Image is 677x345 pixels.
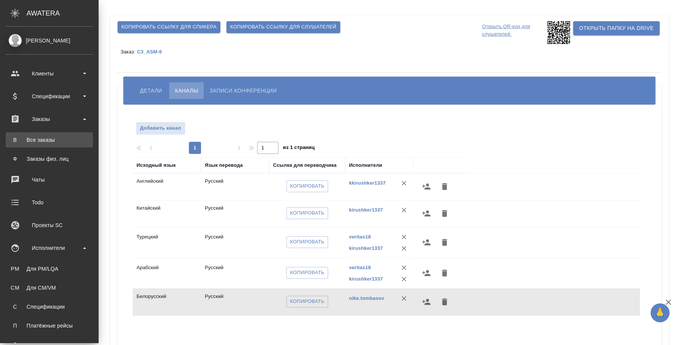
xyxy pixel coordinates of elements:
[133,229,201,256] td: Турецкий
[230,23,336,31] span: Копировать ссылку для слушателей
[290,182,325,191] span: Копировать
[435,293,454,311] button: Удалить канал
[201,260,269,287] td: Русский
[349,245,383,251] a: kirushker1337
[349,276,383,282] a: kirushker1337
[6,132,93,147] a: ВВсе заказы
[290,297,325,306] span: Копировать
[140,124,181,133] span: Добавить канал
[137,49,167,55] a: C3_ASM-6
[121,49,137,55] p: Заказ:
[6,113,93,125] div: Заказы
[133,289,201,315] td: Белорусский
[2,170,97,189] a: Чаты
[9,284,89,292] div: Для CM/VM
[226,21,340,33] button: Копировать ссылку для слушателей
[286,207,328,219] button: Копировать
[650,303,669,322] button: 🙏
[286,267,328,279] button: Копировать
[6,242,93,254] div: Исполнители
[273,162,336,169] div: Ссылка для переводчика
[398,231,410,243] button: Удалить
[6,151,93,166] a: ФЗаказы физ. лиц
[417,177,435,196] button: Назначить исполнителей
[286,236,328,248] button: Копировать
[349,295,384,301] a: nike.tombasov
[398,177,410,189] button: Удалить
[398,262,410,273] button: Удалить
[398,204,410,216] button: Удалить
[133,201,201,227] td: Китайский
[417,233,435,251] button: Назначить исполнителей
[201,289,269,315] td: Русский
[6,197,93,208] div: Todo
[136,122,185,135] button: Добавить канал
[435,233,454,251] button: Удалить канал
[349,207,383,213] a: kirushker1337
[6,299,93,314] a: ССпецификации
[201,229,269,256] td: Русский
[201,174,269,200] td: Русский
[349,180,386,186] a: kkirushker1337
[286,296,328,307] button: Копировать
[417,204,435,223] button: Назначить исполнителей
[9,303,89,310] div: Спецификации
[27,6,99,21] div: AWATERA
[121,23,217,31] span: Копировать ссылку для спикера
[579,24,653,33] span: Открыть папку на Drive
[6,318,93,333] a: ППлатёжные рейсы
[2,193,97,212] a: Todo
[435,204,454,223] button: Удалить канал
[137,162,176,169] div: Исходный язык
[283,143,315,154] span: из 1 страниц
[2,216,97,235] a: Проекты SC
[6,68,93,79] div: Клиенты
[290,238,325,246] span: Копировать
[398,273,410,285] button: Удалить
[118,21,220,33] button: Копировать ссылку для спикера
[6,280,93,295] a: CMДля CM/VM
[6,36,93,45] div: [PERSON_NAME]
[435,177,454,196] button: Удалить канал
[290,209,325,218] span: Копировать
[140,86,162,95] span: Детали
[435,264,454,282] button: Удалить канал
[6,261,93,276] a: PMДля PM/LQA
[482,21,545,44] p: Открыть QR-код для слушателей:
[133,260,201,287] td: Арабский
[6,174,93,185] div: Чаты
[349,162,382,169] div: Исполнители
[175,86,198,95] span: Каналы
[349,234,371,240] a: veritas18
[653,305,666,321] span: 🙏
[133,174,201,200] td: Английский
[9,136,89,144] div: Все заказы
[201,201,269,227] td: Русский
[6,91,93,102] div: Спецификации
[209,86,276,95] span: Записи конференции
[9,155,89,163] div: Заказы физ. лиц
[398,293,410,304] button: Удалить
[286,180,328,192] button: Копировать
[398,243,410,254] button: Удалить
[205,162,243,169] div: Язык перевода
[349,265,371,270] a: veritas18
[417,264,435,282] button: Назначить исполнителей
[9,322,89,329] div: Платёжные рейсы
[417,293,435,311] button: Назначить исполнителей
[290,268,325,277] span: Копировать
[6,220,93,231] div: Проекты SC
[573,21,660,35] button: Открыть папку на Drive
[9,265,89,273] div: Для PM/LQA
